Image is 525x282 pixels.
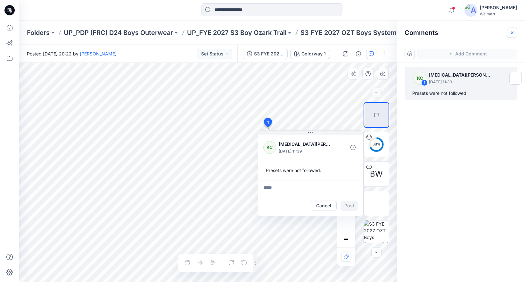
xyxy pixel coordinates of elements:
[429,71,491,79] p: [MEDICAL_DATA][PERSON_NAME]
[429,79,491,85] p: [DATE] 11:39
[243,49,288,59] button: S3 FYE 2027 OZT Boys System
[480,4,517,12] div: [PERSON_NAME]
[301,50,326,57] div: Colorway 1
[290,49,330,59] button: Colorway 1
[267,120,269,125] span: 1
[27,50,117,57] span: Posted [DATE] 20:22 by
[279,148,331,154] p: [DATE] 11:39
[417,49,517,59] button: Add Comment
[300,28,397,37] p: S3 FYE 2027 OZT Boys System
[412,89,510,97] div: Presets were not followed.
[421,79,428,86] div: 1
[369,142,384,147] div: 68 %
[80,51,117,56] a: [PERSON_NAME]
[480,12,517,16] div: Walmart
[187,28,286,37] a: UP_FYE 2027 S3 Boy Ozark Trail
[254,50,283,57] div: S3 FYE 2027 OZT Boys System
[414,72,426,85] div: KC
[364,220,389,245] img: S3 FYE 2027 OZT Boys System_Colorway 1_Back
[370,168,383,180] span: BW
[464,4,477,17] img: avatar
[64,28,173,37] a: UP_PDP (FRC) D24 Boys Outerwear
[353,49,364,59] button: Details
[27,28,50,37] a: Folders
[279,140,331,148] p: [MEDICAL_DATA][PERSON_NAME]
[405,29,438,37] h2: Comments
[263,141,276,154] div: KC
[263,164,358,176] div: Presets were not followed.
[311,201,337,211] button: Cancel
